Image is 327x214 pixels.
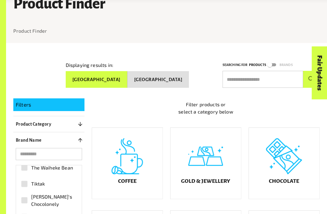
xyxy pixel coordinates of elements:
button: Product Category [13,119,84,130]
a: Gold & Jewellery [170,127,241,199]
p: Filter products or select a category below [92,101,320,115]
h5: Gold & Jewellery [181,178,230,184]
h5: Chocolate [269,178,299,184]
p: Product Category [16,120,51,128]
p: Products [249,62,266,68]
p: Brand Name [16,137,42,144]
span: [PERSON_NAME]'s Chocolonely [31,193,74,208]
p: Displaying results in: [66,61,113,69]
h5: Coffee [118,178,137,184]
button: [GEOGRAPHIC_DATA] [66,71,127,88]
span: Tiktak [31,180,45,187]
a: Coffee [92,127,163,199]
a: Chocolate [249,127,320,199]
p: Searching for [223,62,248,68]
p: Brands [279,62,293,68]
button: [GEOGRAPHIC_DATA] [127,71,189,88]
p: Filters [16,101,82,109]
span: The Waiheke Bean [31,164,73,171]
button: Brand Name [13,135,84,146]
